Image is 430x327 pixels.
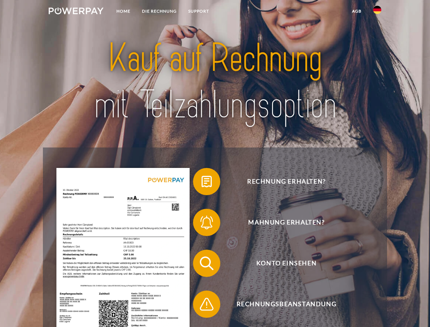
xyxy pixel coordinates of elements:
img: title-powerpay_de.svg [65,33,365,130]
span: Rechnung erhalten? [203,168,370,195]
img: qb_bill.svg [198,173,215,190]
a: agb [346,5,367,17]
button: Konto einsehen [193,250,370,277]
a: Home [111,5,136,17]
a: SUPPORT [182,5,215,17]
img: de [373,6,381,14]
button: Mahnung erhalten? [193,209,370,236]
span: Konto einsehen [203,250,370,277]
span: Rechnungsbeanstandung [203,291,370,318]
button: Rechnung erhalten? [193,168,370,195]
img: logo-powerpay-white.svg [49,7,103,14]
img: qb_bell.svg [198,214,215,231]
img: qb_search.svg [198,255,215,272]
span: Mahnung erhalten? [203,209,370,236]
img: qb_warning.svg [198,296,215,313]
button: Rechnungsbeanstandung [193,291,370,318]
a: DIE RECHNUNG [136,5,182,17]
